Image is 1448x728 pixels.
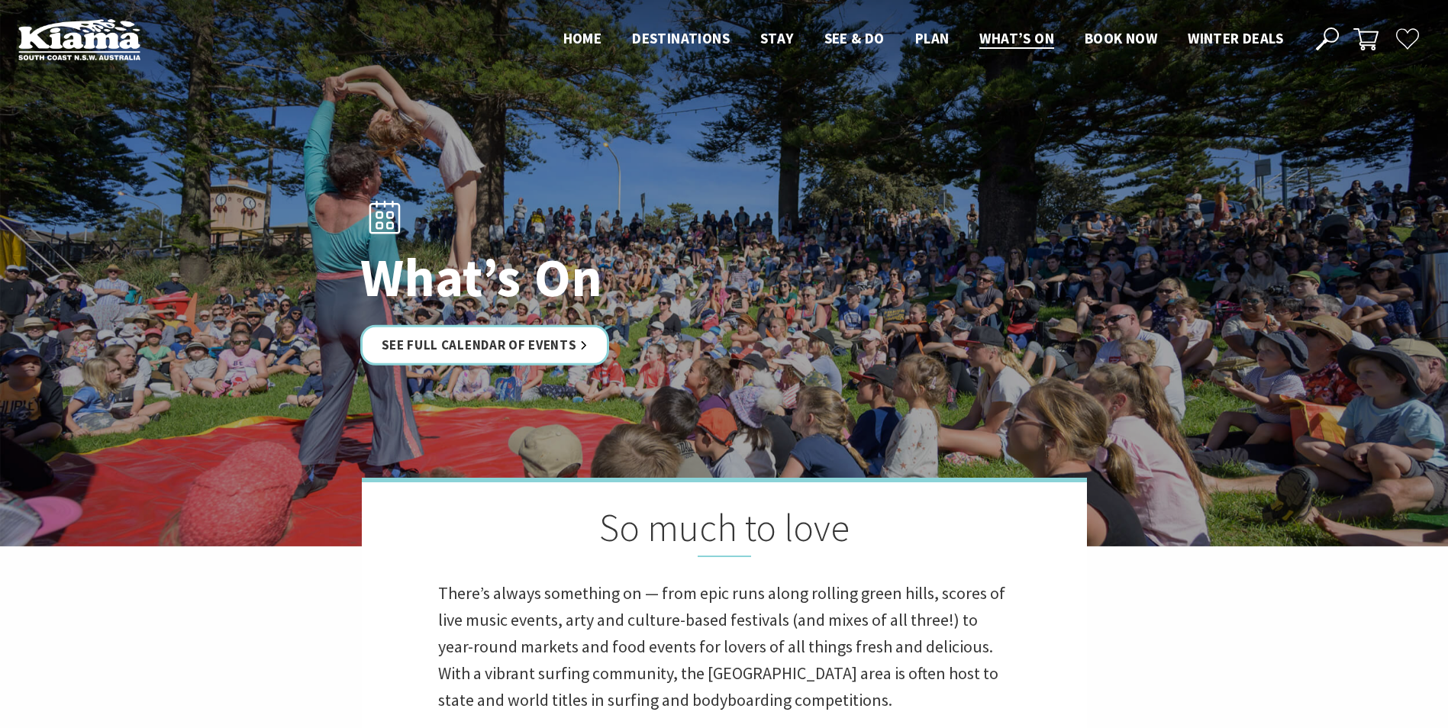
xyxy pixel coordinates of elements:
h1: What’s On [360,248,792,307]
span: What’s On [979,29,1054,47]
img: Kiama Logo [18,18,140,60]
nav: Main Menu [548,27,1298,52]
p: There’s always something on — from epic runs along rolling green hills, scores of live music even... [438,580,1011,714]
span: Stay [760,29,794,47]
span: Book now [1085,29,1157,47]
span: Winter Deals [1188,29,1283,47]
span: Plan [915,29,950,47]
span: Destinations [632,29,730,47]
span: See & Do [824,29,885,47]
h2: So much to love [438,505,1011,557]
span: Home [563,29,602,47]
a: See Full Calendar of Events [360,325,610,366]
